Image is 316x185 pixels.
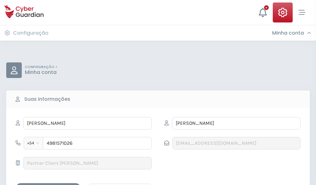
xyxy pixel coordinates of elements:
div: Minha conta [272,30,311,36]
p: Minha conta [25,69,57,75]
div: + [264,5,269,10]
h3: Minha conta [272,30,304,36]
span: +54 [27,139,40,148]
p: CONFIGURAÇÃO > [25,65,57,69]
b: Suas informações [24,95,70,103]
h3: Configuração [13,30,49,36]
